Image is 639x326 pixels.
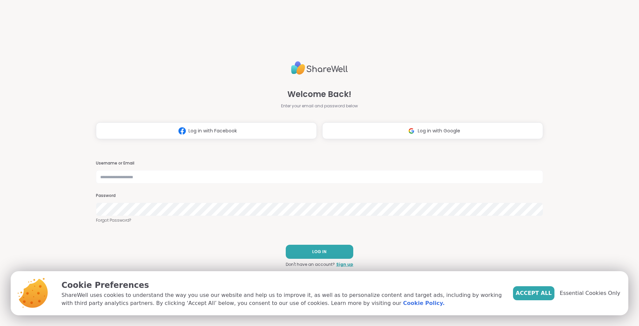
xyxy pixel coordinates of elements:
[405,125,418,137] img: ShareWell Logomark
[513,286,554,300] button: Accept All
[291,59,348,78] img: ShareWell Logo
[286,261,335,267] span: Don't have an account?
[403,299,444,307] a: Cookie Policy.
[96,217,543,223] a: Forgot Password?
[188,127,237,134] span: Log in with Facebook
[336,261,353,267] a: Sign up
[286,245,353,259] button: LOG IN
[312,249,327,255] span: LOG IN
[96,193,543,199] h3: Password
[96,122,317,139] button: Log in with Facebook
[96,160,543,166] h3: Username or Email
[287,88,351,100] span: Welcome Back!
[176,125,188,137] img: ShareWell Logomark
[322,122,543,139] button: Log in with Google
[418,127,460,134] span: Log in with Google
[560,289,620,297] span: Essential Cookies Only
[281,103,358,109] span: Enter your email and password below
[61,279,502,291] p: Cookie Preferences
[516,289,552,297] span: Accept All
[61,291,502,307] p: ShareWell uses cookies to understand the way you use our website and help us to improve it, as we...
